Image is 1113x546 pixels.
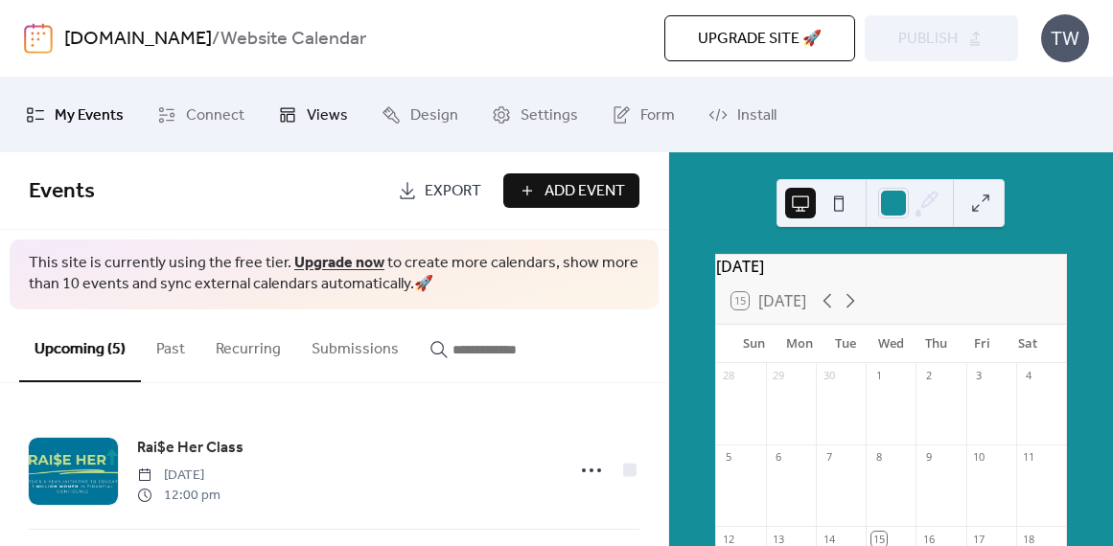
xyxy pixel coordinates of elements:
[772,369,786,383] div: 29
[296,309,414,380] button: Submissions
[640,101,675,131] span: Form
[477,85,592,145] a: Settings
[29,171,95,213] span: Events
[1005,325,1051,363] div: Sat
[503,173,639,208] button: Add Event
[64,21,212,57] a: [DOMAIN_NAME]
[664,15,855,61] button: Upgrade site 🚀
[425,180,481,203] span: Export
[24,23,53,54] img: logo
[12,85,138,145] a: My Events
[772,450,786,465] div: 6
[1022,532,1036,546] div: 18
[137,486,220,506] span: 12:00 pm
[737,101,777,131] span: Install
[294,248,384,278] a: Upgrade now
[823,325,869,363] div: Tue
[871,369,886,383] div: 1
[722,450,736,465] div: 5
[698,28,822,51] span: Upgrade site 🚀
[200,309,296,380] button: Recurring
[1022,369,1036,383] div: 4
[921,532,936,546] div: 16
[19,309,141,382] button: Upcoming (5)
[822,532,836,546] div: 14
[722,369,736,383] div: 28
[722,532,736,546] div: 12
[871,450,886,465] div: 8
[921,369,936,383] div: 2
[264,85,362,145] a: Views
[822,450,836,465] div: 7
[410,101,458,131] span: Design
[29,253,639,296] span: This site is currently using the free tier. to create more calendars, show more than 10 events an...
[143,85,259,145] a: Connect
[914,325,960,363] div: Thu
[383,173,496,208] a: Export
[367,85,473,145] a: Design
[972,450,986,465] div: 10
[972,532,986,546] div: 17
[777,325,823,363] div: Mon
[1041,14,1089,62] div: TW
[55,101,124,131] span: My Events
[220,21,366,57] b: Website Calendar
[772,532,786,546] div: 13
[212,21,220,57] b: /
[921,450,936,465] div: 9
[186,101,244,131] span: Connect
[545,180,625,203] span: Add Event
[1022,450,1036,465] div: 11
[731,325,777,363] div: Sun
[972,369,986,383] div: 3
[137,466,220,486] span: [DATE]
[694,85,791,145] a: Install
[871,532,886,546] div: 15
[141,309,200,380] button: Past
[307,101,348,131] span: Views
[960,325,1006,363] div: Fri
[137,436,243,461] a: Rai$e Her Class
[822,369,836,383] div: 30
[868,325,914,363] div: Wed
[137,437,243,460] span: Rai$e Her Class
[597,85,689,145] a: Form
[521,101,578,131] span: Settings
[716,255,1066,278] div: [DATE]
